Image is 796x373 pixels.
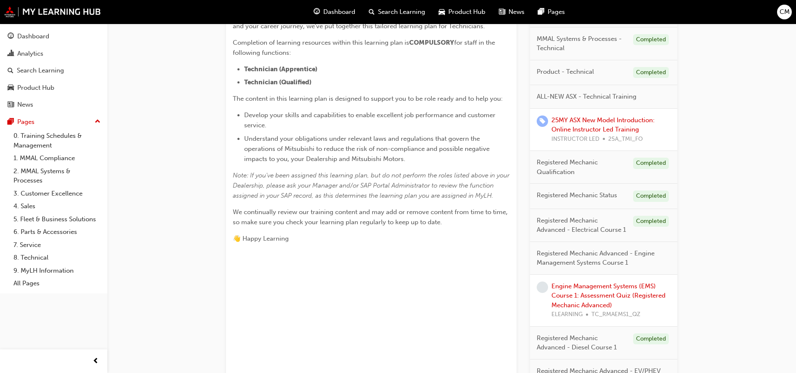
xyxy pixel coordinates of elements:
[780,7,790,17] span: CM
[531,3,572,21] a: pages-iconPages
[633,333,669,345] div: Completed
[93,356,99,367] span: prev-icon
[17,32,49,41] div: Dashboard
[8,118,14,126] span: pages-icon
[633,67,669,78] div: Completed
[551,282,666,309] a: Engine Management Systems (EMS) Course 1: Assessment Quiz (Registered Mechanic Advanced)
[492,3,531,21] a: news-iconNews
[10,264,104,277] a: 9. MyLH Information
[244,111,497,129] span: Develop your skills and capabilities to enable excellent job performance and customer service.
[448,7,485,17] span: Product Hub
[17,83,54,93] div: Product Hub
[551,310,583,319] span: ELEARNING
[233,95,503,102] span: The content in this learning plan is designed to support you to be role ready and to help you:
[8,33,14,40] span: guage-icon
[17,117,35,127] div: Pages
[432,3,492,21] a: car-iconProduct Hub
[10,187,104,200] a: 3. Customer Excellence
[233,172,511,199] span: Note: If you've been assigned this learning plan, but do not perform the roles listed above in yo...
[244,78,311,86] span: Technician (Qualified)
[537,249,664,268] span: Registered Mechanic Advanced - Engine Management Systems Course 1
[244,135,491,163] span: Understand your obligations under relevant laws and regulations that govern the operations of Mit...
[3,29,104,44] a: Dashboard
[537,191,617,200] span: Registered Mechanic Status
[8,50,14,58] span: chart-icon
[10,213,104,226] a: 5. Fleet & Business Solutions
[95,116,101,127] span: up-icon
[233,12,504,30] span: At Mitsubishi Motors, we care about your learning, development and growth. To support you and you...
[537,282,548,293] span: learningRecordVerb_NONE-icon
[537,92,636,102] span: ALL-NEW ASX - Technical Training
[537,115,548,127] span: learningRecordVerb_ENROLL-icon
[3,97,104,113] a: News
[537,34,626,53] span: MMAL Systems & Processes - Technical
[508,7,524,17] span: News
[538,7,544,17] span: pages-icon
[8,84,14,92] span: car-icon
[10,251,104,264] a: 8. Technical
[17,66,64,75] div: Search Learning
[4,6,101,17] img: mmal
[362,3,432,21] a: search-iconSearch Learning
[10,239,104,252] a: 7. Service
[551,134,599,144] span: INSTRUCTOR LED
[551,116,655,134] a: 25MY ASX New Model Introduction: Online Instructor Led Training
[633,34,669,46] div: Completed
[3,114,104,130] button: Pages
[8,101,14,109] span: news-icon
[233,235,289,242] span: 👋 Happy Learning
[17,49,43,59] div: Analytics
[10,225,104,239] a: 6. Parts & Accessories
[633,216,669,227] div: Completed
[323,7,355,17] span: Dashboard
[777,5,792,19] button: CM
[10,152,104,165] a: 1. MMAL Compliance
[3,27,104,114] button: DashboardAnalyticsSearch LearningProduct HubNews
[369,7,375,17] span: search-icon
[608,134,643,144] span: 25A_TMI_FO
[10,165,104,187] a: 2. MMAL Systems & Processes
[633,191,669,202] div: Completed
[314,7,320,17] span: guage-icon
[537,158,626,177] span: Registered Mechanic Qualification
[499,7,505,17] span: news-icon
[10,129,104,152] a: 0. Training Schedules & Management
[10,277,104,290] a: All Pages
[633,158,669,169] div: Completed
[3,46,104,62] a: Analytics
[439,7,445,17] span: car-icon
[537,67,594,77] span: Product - Technical
[8,67,13,75] span: search-icon
[17,100,33,110] div: News
[233,39,497,56] span: for staff in the following functions:
[548,7,565,17] span: Pages
[409,39,454,46] span: COMPULSORY
[10,200,104,213] a: 4. Sales
[591,310,640,319] span: TC_RMAEMS1_QZ
[537,333,626,352] span: Registered Mechanic Advanced - Diesel Course 1
[233,208,509,226] span: We continually review our training content and may add or remove content from time to time, so ma...
[233,39,409,46] span: Completion of learning resources within this learning plan is
[244,65,317,73] span: Technician (Apprentice)
[3,63,104,78] a: Search Learning
[378,7,425,17] span: Search Learning
[307,3,362,21] a: guage-iconDashboard
[537,216,626,235] span: Registered Mechanic Advanced - Electrical Course 1
[3,80,104,96] a: Product Hub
